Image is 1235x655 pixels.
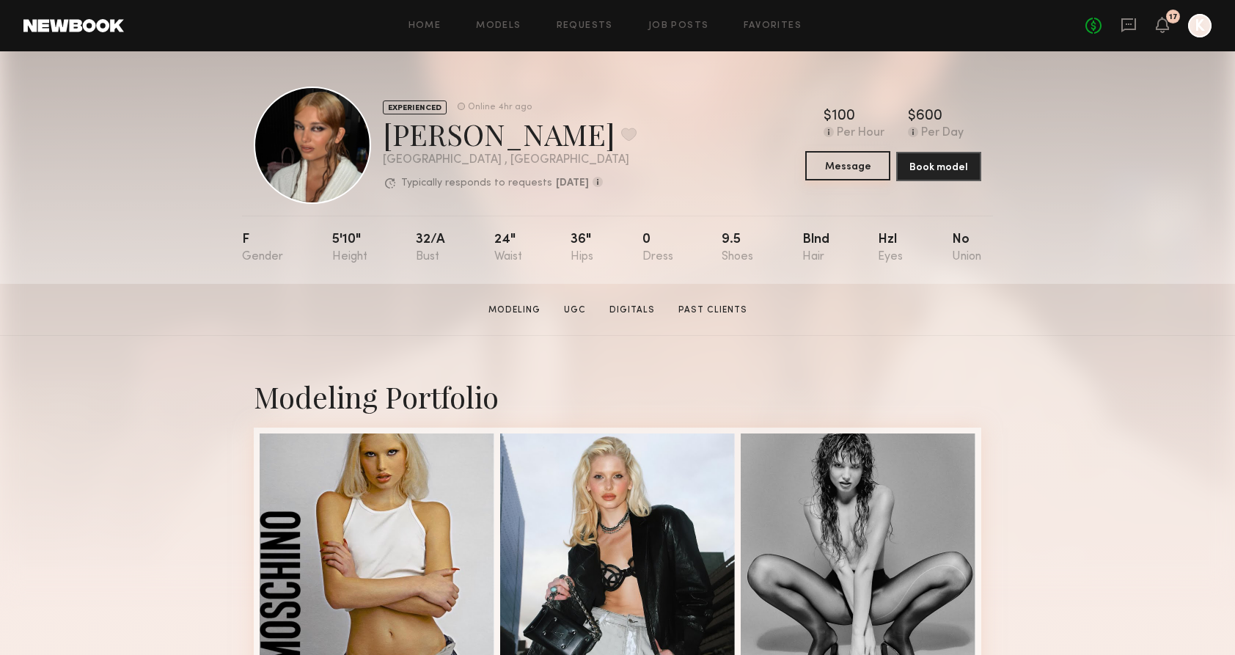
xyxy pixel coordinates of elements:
[254,377,981,416] div: Modeling Portfolio
[952,233,981,263] div: No
[558,304,592,317] a: UGC
[673,304,753,317] a: Past Clients
[921,127,964,140] div: Per Day
[494,233,522,263] div: 24"
[604,304,661,317] a: Digitals
[908,109,916,124] div: $
[824,109,832,124] div: $
[383,154,637,167] div: [GEOGRAPHIC_DATA] , [GEOGRAPHIC_DATA]
[571,233,593,263] div: 36"
[805,151,890,180] button: Message
[722,233,753,263] div: 9.5
[802,233,829,263] div: Blnd
[878,233,903,263] div: Hzl
[837,127,884,140] div: Per Hour
[416,233,445,263] div: 32/a
[383,114,637,153] div: [PERSON_NAME]
[916,109,942,124] div: 600
[557,21,613,31] a: Requests
[1169,13,1178,21] div: 17
[401,178,552,189] p: Typically responds to requests
[332,233,367,263] div: 5'10"
[642,233,673,263] div: 0
[408,21,441,31] a: Home
[1188,14,1212,37] a: K
[832,109,855,124] div: 100
[648,21,709,31] a: Job Posts
[483,304,546,317] a: Modeling
[744,21,802,31] a: Favorites
[242,233,283,263] div: F
[556,178,589,189] b: [DATE]
[468,103,532,112] div: Online 4hr ago
[383,100,447,114] div: EXPERIENCED
[476,21,521,31] a: Models
[896,152,981,181] button: Book model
